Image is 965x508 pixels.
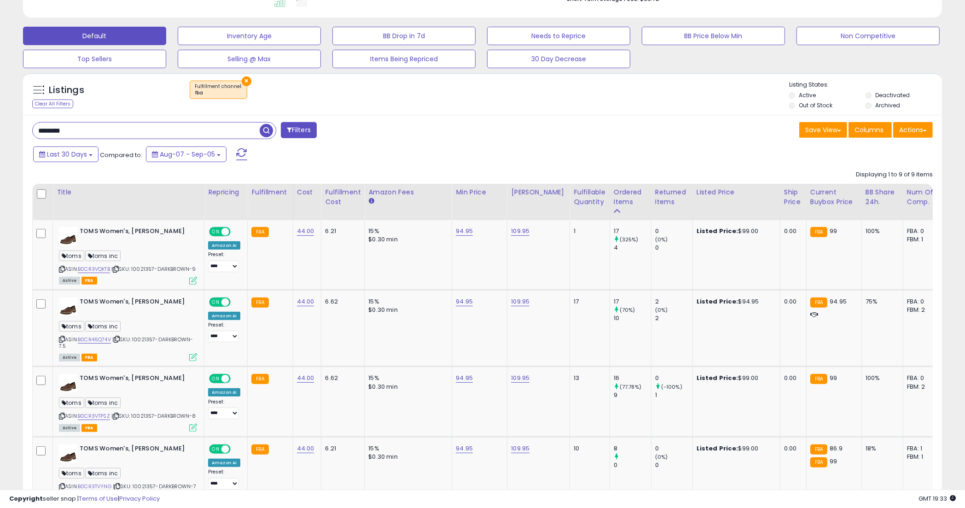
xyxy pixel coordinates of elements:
button: Last 30 Days [33,146,99,162]
p: Listing States: [789,81,942,89]
span: OFF [229,445,244,453]
span: 86.9 [830,444,843,453]
button: 30 Day Decrease [487,50,630,68]
b: TOMS Women's, [PERSON_NAME] [80,298,192,309]
div: 17 [574,298,602,306]
div: Cost [297,187,318,197]
div: Fulfillable Quantity [574,187,605,207]
div: Current Buybox Price [810,187,858,207]
div: 0 [655,444,692,453]
small: FBA [251,444,268,455]
div: $0.30 min [368,453,445,461]
small: FBA [251,227,268,237]
button: BB Drop in 7d [332,27,476,45]
h5: Listings [49,84,84,97]
small: FBA [810,457,827,467]
a: 109.95 [511,444,529,453]
div: 18% [866,444,896,453]
small: FBA [810,444,827,455]
small: (0%) [655,236,668,243]
a: Terms of Use [79,494,118,503]
button: Aug-07 - Sep-05 [146,146,227,162]
div: 6.62 [325,298,357,306]
a: B0CR3VTPSZ [78,412,110,420]
div: $99.00 [697,444,773,453]
div: $0.30 min [368,235,445,244]
div: Preset: [208,469,240,490]
button: × [242,76,251,86]
button: Needs to Reprice [487,27,630,45]
img: 31SnVyr+FyL._SL40_.jpg [59,374,77,392]
div: Preset: [208,322,240,343]
small: (0%) [655,306,668,314]
span: toms inc [85,321,121,332]
a: 44.00 [297,297,314,306]
small: FBA [251,298,268,308]
div: 0.00 [784,444,799,453]
div: Ship Price [784,187,802,207]
div: FBM: 2 [907,306,937,314]
span: 99 [830,457,837,466]
img: 31SnVyr+FyL._SL40_.jpg [59,444,77,463]
div: ASIN: [59,374,197,431]
a: 94.95 [456,374,473,383]
div: 2 [655,298,692,306]
button: Filters [281,122,317,138]
a: 44.00 [297,374,314,383]
label: Deactivated [875,91,910,99]
small: Amazon Fees. [368,197,374,205]
span: | SKU: 10021357-DARKBROWN-9 [111,265,196,273]
div: 1 [655,391,692,399]
button: BB Price Below Min [642,27,785,45]
span: toms inc [85,468,121,479]
div: [PERSON_NAME] [511,187,566,197]
span: toms [59,468,84,479]
label: Out of Stock [799,101,832,109]
b: TOMS Women's, [PERSON_NAME] [80,444,192,455]
span: FBA [81,424,97,432]
b: Listed Price: [697,444,738,453]
div: FBA: 0 [907,374,937,382]
span: OFF [229,375,244,383]
span: ON [210,375,221,383]
div: Min Price [456,187,503,197]
div: 0 [655,374,692,382]
small: (70%) [620,306,635,314]
span: toms [59,397,84,408]
div: Num of Comp. [907,187,941,207]
small: FBA [810,298,827,308]
div: 0 [655,244,692,252]
small: FBA [810,374,827,384]
span: 2025-10-6 19:33 GMT [918,494,956,503]
span: All listings currently available for purchase on Amazon [59,277,80,285]
b: Listed Price: [697,374,738,382]
button: Save View [799,122,847,138]
span: Compared to: [100,151,142,159]
small: (77.78%) [620,383,641,391]
div: 100% [866,227,896,235]
label: Active [799,91,816,99]
span: toms [59,321,84,332]
div: FBA: 0 [907,227,937,235]
div: 17 [614,298,651,306]
div: Amazon AI [208,388,240,397]
div: Amazon AI [208,312,240,320]
label: Archived [875,101,900,109]
div: seller snap | | [9,495,160,503]
img: 31SnVyr+FyL._SL40_.jpg [59,227,77,245]
span: Fulfillment channel : [195,83,242,97]
div: Amazon Fees [368,187,448,197]
button: Top Sellers [23,50,166,68]
div: Fulfillment [251,187,289,197]
div: 1 [574,227,602,235]
span: OFF [229,228,244,236]
div: 15% [368,444,445,453]
div: Listed Price [697,187,776,197]
div: 15% [368,227,445,235]
div: 15% [368,298,445,306]
div: ASIN: [59,298,197,361]
div: BB Share 24h. [866,187,899,207]
div: 100% [866,374,896,382]
span: ON [210,445,221,453]
span: ON [210,298,221,306]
